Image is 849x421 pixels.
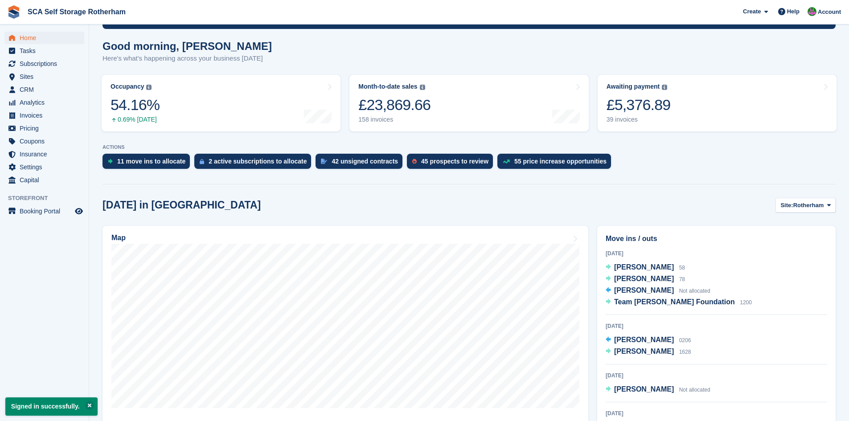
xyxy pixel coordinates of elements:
div: £5,376.89 [607,96,671,114]
a: [PERSON_NAME] 1628 [606,346,691,358]
span: Create [743,7,761,16]
span: Team [PERSON_NAME] Foundation [614,298,735,306]
span: [PERSON_NAME] [614,385,674,393]
div: 45 prospects to review [421,158,488,165]
img: price_increase_opportunities-93ffe204e8149a01c8c9dc8f82e8f89637d9d84a8eef4429ea346261dce0b2c0.svg [503,159,510,163]
div: [DATE] [606,372,827,380]
span: Site: [780,201,793,210]
div: [DATE] [606,409,827,417]
a: menu [4,83,84,96]
img: stora-icon-8386f47178a22dfd0bd8f6a31ec36ba5ce8667c1dd55bd0f319d3a0aa187defe.svg [7,5,21,19]
p: Here's what's happening across your business [DATE] [103,53,272,64]
h2: Move ins / outs [606,233,827,244]
a: [PERSON_NAME] 78 [606,274,685,285]
a: menu [4,122,84,135]
img: prospect-51fa495bee0391a8d652442698ab0144808aea92771e9ea1ae160a38d050c398.svg [412,159,417,164]
div: Occupancy [111,83,144,90]
span: 58 [679,265,685,271]
img: icon-info-grey-7440780725fd019a000dd9b08b2336e03edf1995a4989e88bcd33f0948082b44.svg [662,85,667,90]
a: [PERSON_NAME] Not allocated [606,285,710,297]
span: Booking Portal [20,205,73,217]
a: [PERSON_NAME] Not allocated [606,384,710,396]
h1: Good morning, [PERSON_NAME] [103,40,272,52]
a: menu [4,174,84,186]
div: Awaiting payment [607,83,660,90]
div: £23,869.66 [358,96,431,114]
div: [DATE] [606,249,827,258]
a: Awaiting payment £5,376.89 39 invoices [598,75,837,131]
a: menu [4,96,84,109]
a: menu [4,135,84,147]
a: Occupancy 54.16% 0.69% [DATE] [102,75,340,131]
a: 55 price increase opportunities [497,154,615,173]
span: Home [20,32,73,44]
img: icon-info-grey-7440780725fd019a000dd9b08b2336e03edf1995a4989e88bcd33f0948082b44.svg [146,85,152,90]
a: Preview store [74,206,84,217]
span: Settings [20,161,73,173]
img: move_ins_to_allocate_icon-fdf77a2bb77ea45bf5b3d319d69a93e2d87916cf1d5bf7949dd705db3b84f3ca.svg [108,159,113,164]
a: menu [4,205,84,217]
div: 2 active subscriptions to allocate [209,158,307,165]
div: 55 price increase opportunities [514,158,607,165]
a: 45 prospects to review [407,154,497,173]
img: active_subscription_to_allocate_icon-d502201f5373d7db506a760aba3b589e785aa758c864c3986d89f69b8ff3... [200,159,204,164]
button: Site: Rotherham [775,198,836,213]
span: [PERSON_NAME] [614,336,674,343]
span: Analytics [20,96,73,109]
a: menu [4,32,84,44]
img: Sarah Race [808,7,816,16]
span: 1200 [740,299,752,306]
span: 0206 [679,337,691,343]
div: 0.69% [DATE] [111,116,160,123]
a: SCA Self Storage Rotherham [24,4,129,19]
span: Tasks [20,45,73,57]
span: Not allocated [679,288,710,294]
a: menu [4,161,84,173]
span: Storefront [8,194,89,203]
span: [PERSON_NAME] [614,263,674,271]
a: menu [4,70,84,83]
a: 2 active subscriptions to allocate [194,154,316,173]
p: Signed in successfully. [5,397,98,416]
a: 42 unsigned contracts [316,154,407,173]
a: Month-to-date sales £23,869.66 158 invoices [349,75,588,131]
span: 1628 [679,349,691,355]
div: [DATE] [606,322,827,330]
span: Rotherham [793,201,824,210]
a: menu [4,45,84,57]
a: [PERSON_NAME] 0206 [606,335,691,346]
div: 54.16% [111,96,160,114]
span: Subscriptions [20,57,73,70]
div: 42 unsigned contracts [332,158,398,165]
span: Help [787,7,800,16]
img: contract_signature_icon-13c848040528278c33f63329250d36e43548de30e8caae1d1a13099fd9432cc5.svg [321,159,327,164]
span: [PERSON_NAME] [614,286,674,294]
span: Invoices [20,109,73,122]
h2: [DATE] in [GEOGRAPHIC_DATA] [103,199,261,211]
div: 11 move ins to allocate [117,158,185,165]
span: Insurance [20,148,73,160]
span: [PERSON_NAME] [614,347,674,355]
span: Pricing [20,122,73,135]
a: menu [4,109,84,122]
span: Account [818,8,841,16]
span: [PERSON_NAME] [614,275,674,282]
img: icon-info-grey-7440780725fd019a000dd9b08b2336e03edf1995a4989e88bcd33f0948082b44.svg [420,85,425,90]
div: 158 invoices [358,116,431,123]
a: [PERSON_NAME] 58 [606,262,685,274]
span: Coupons [20,135,73,147]
a: menu [4,148,84,160]
span: 78 [679,276,685,282]
a: 11 move ins to allocate [103,154,194,173]
span: CRM [20,83,73,96]
a: menu [4,57,84,70]
div: Month-to-date sales [358,83,417,90]
a: Team [PERSON_NAME] Foundation 1200 [606,297,752,308]
p: ACTIONS [103,144,836,150]
span: Capital [20,174,73,186]
h2: Map [111,234,126,242]
div: 39 invoices [607,116,671,123]
span: Sites [20,70,73,83]
span: Not allocated [679,387,710,393]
